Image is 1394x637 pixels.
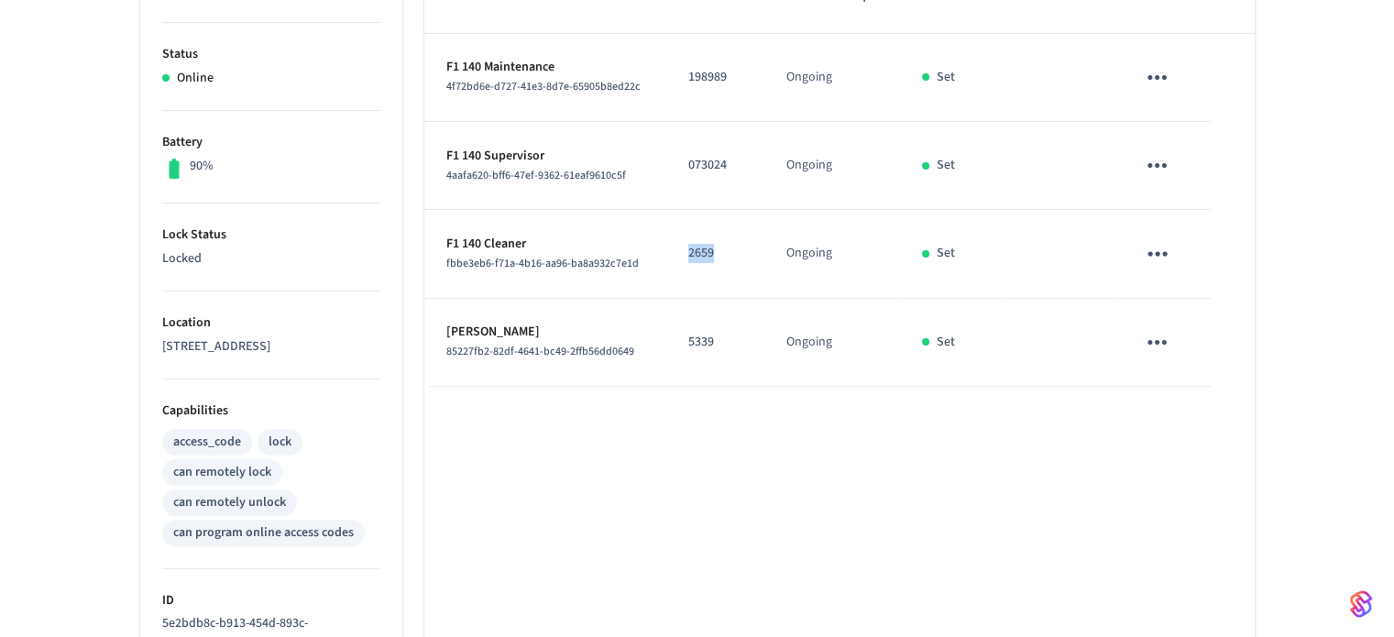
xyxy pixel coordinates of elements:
[173,523,354,543] div: can program online access codes
[688,156,742,175] p: 073024
[764,122,901,210] td: Ongoing
[446,147,645,166] p: F1 140 Supervisor
[162,401,380,421] p: Capabilities
[162,313,380,333] p: Location
[446,344,634,359] span: 85227fb2-82df-4641-bc49-2ffb56dd0649
[173,463,271,482] div: can remotely lock
[173,433,241,452] div: access_code
[688,333,742,352] p: 5339
[937,68,955,87] p: Set
[162,225,380,245] p: Lock Status
[269,433,291,452] div: lock
[688,244,742,263] p: 2659
[937,333,955,352] p: Set
[937,244,955,263] p: Set
[764,299,901,387] td: Ongoing
[446,79,641,94] span: 4f72bd6e-d727-41e3-8d7e-65905b8ed22c
[446,58,645,77] p: F1 140 Maintenance
[446,168,626,183] span: 4aafa620-bff6-47ef-9362-61eaf9610c5f
[764,34,901,122] td: Ongoing
[937,156,955,175] p: Set
[688,68,742,87] p: 198989
[173,493,286,512] div: can remotely unlock
[177,69,214,88] p: Online
[446,235,645,254] p: F1 140 Cleaner
[162,133,380,152] p: Battery
[1350,589,1372,619] img: SeamLogoGradient.69752ec5.svg
[162,591,380,610] p: ID
[162,249,380,269] p: Locked
[162,337,380,357] p: [STREET_ADDRESS]
[190,157,214,176] p: 90%
[764,210,901,298] td: Ongoing
[162,45,380,64] p: Status
[446,323,645,342] p: [PERSON_NAME]
[446,256,639,271] span: fbbe3eb6-f71a-4b16-aa96-ba8a932c7e1d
